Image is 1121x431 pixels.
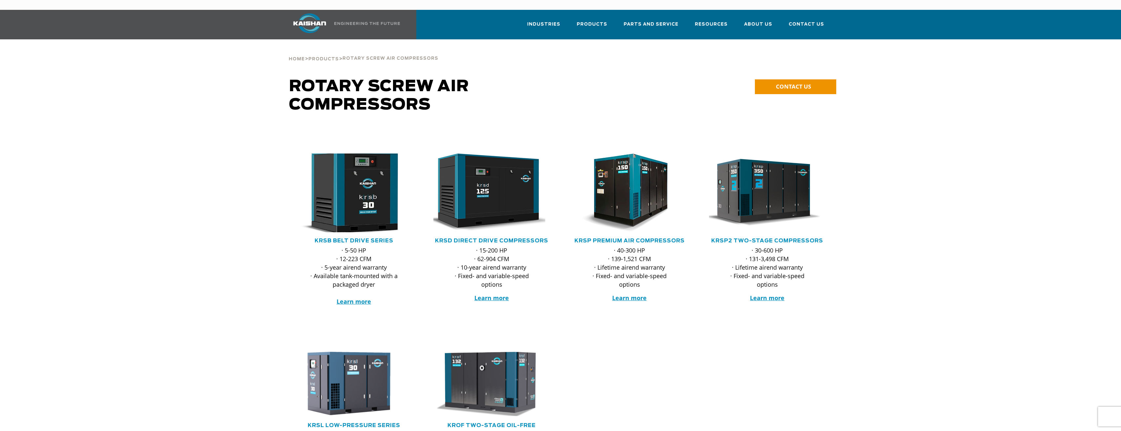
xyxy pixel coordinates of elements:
[428,154,545,232] img: krsd125
[584,246,675,289] p: · 40-300 HP · 139-1,521 CFM · Lifetime airend warranty · Fixed- and variable-speed options
[744,21,772,28] span: About Us
[566,154,683,232] img: krsp150
[291,350,407,417] img: krsl30
[289,57,305,61] span: Home
[343,56,438,61] span: Rotary Screw Air Compressors
[612,294,647,302] a: Learn more
[289,39,438,64] div: > >
[574,238,685,243] a: KRSP Premium Air Compressors
[776,83,811,90] span: CONTACT US
[527,21,560,28] span: Industries
[789,21,824,28] span: Contact Us
[624,21,678,28] span: Parts and Service
[577,21,607,28] span: Products
[722,246,813,289] p: · 30-600 HP · 131-3,498 CFM · Lifetime airend warranty · Fixed- and variable-speed options
[789,16,824,38] a: Contact Us
[433,350,550,417] div: krof132
[428,350,545,417] img: krof132
[750,294,784,302] a: Learn more
[308,423,400,428] a: KRSL Low-Pressure Series
[337,298,371,305] a: Learn more
[334,22,400,25] img: Engineering the future
[577,16,607,38] a: Products
[709,154,826,232] div: krsp350
[755,79,836,94] a: CONTACT US
[289,79,469,113] span: Rotary Screw Air Compressors
[309,246,399,306] p: · 5-50 HP · 12-223 CFM · 5-year airend warranty · Available tank-mounted with a packaged dryer
[289,56,305,62] a: Home
[308,57,339,61] span: Products
[704,154,821,232] img: krsp350
[433,154,550,232] div: krsd125
[447,423,536,428] a: KROF TWO-STAGE OIL-FREE
[527,16,560,38] a: Industries
[571,154,688,232] div: krsp150
[308,56,339,62] a: Products
[695,21,728,28] span: Resources
[446,246,537,289] p: · 15-200 HP · 62-904 CFM · 10-year airend warranty · Fixed- and variable-speed options
[711,238,823,243] a: KRSP2 Two-Stage Compressors
[285,13,334,33] img: kaishan logo
[296,154,412,232] div: krsb30
[296,350,412,417] div: krsl30
[435,238,548,243] a: KRSD Direct Drive Compressors
[285,150,413,236] img: krsb30
[315,238,393,243] a: KRSB Belt Drive Series
[285,10,401,39] a: Kaishan USA
[695,16,728,38] a: Resources
[474,294,509,302] a: Learn more
[624,16,678,38] a: Parts and Service
[744,16,772,38] a: About Us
